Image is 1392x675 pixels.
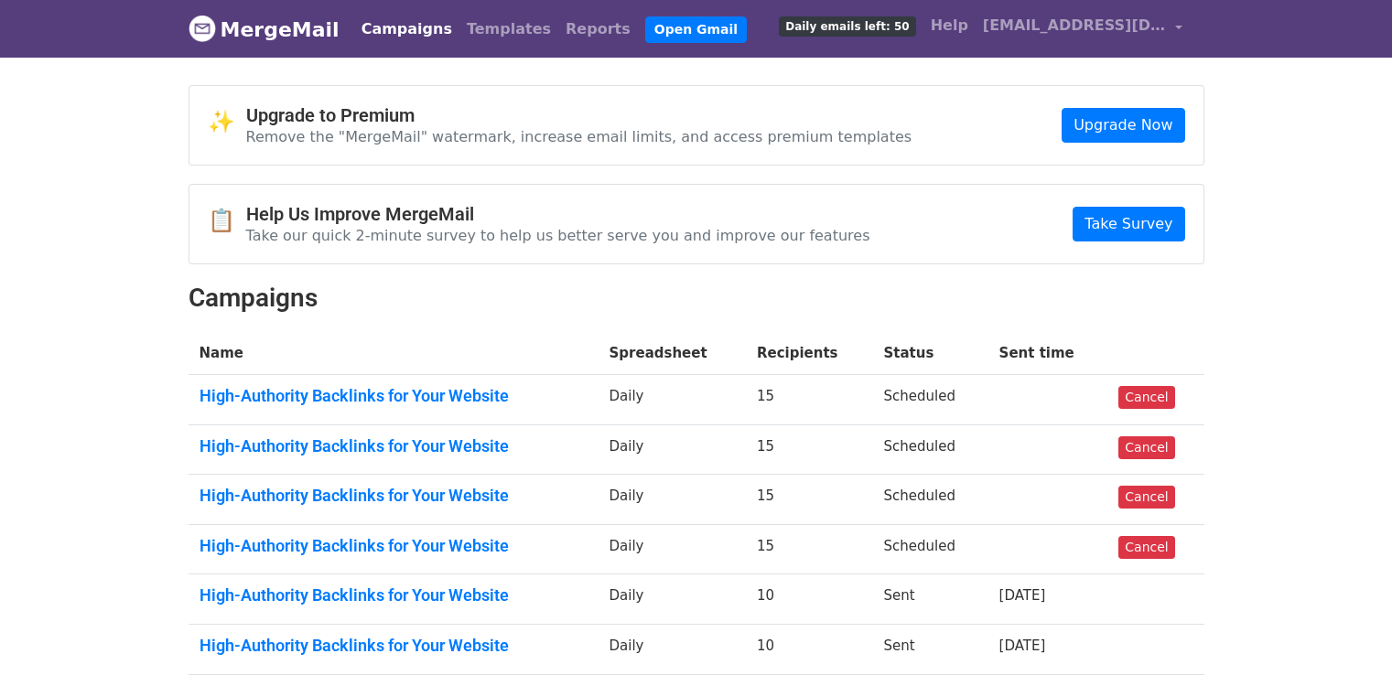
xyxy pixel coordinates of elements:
[1118,536,1174,559] a: Cancel
[1118,436,1174,459] a: Cancel
[599,625,746,675] td: Daily
[599,424,746,475] td: Daily
[999,587,1046,604] a: [DATE]
[246,104,912,126] h4: Upgrade to Premium
[189,10,340,48] a: MergeMail
[873,574,988,625] td: Sent
[746,625,873,675] td: 10
[1118,486,1174,509] a: Cancel
[189,332,599,375] th: Name
[746,475,873,525] td: 15
[772,7,923,44] a: Daily emails left: 50
[1073,207,1184,241] a: Take Survey
[779,16,915,37] span: Daily emails left: 50
[599,475,746,525] td: Daily
[746,424,873,475] td: 15
[873,475,988,525] td: Scheduled
[599,524,746,574] td: Daily
[459,11,558,48] a: Templates
[354,11,459,48] a: Campaigns
[746,574,873,625] td: 10
[873,625,988,675] td: Sent
[200,386,588,406] a: High-Authority Backlinks for Your Website
[200,585,588,605] a: High-Authority Backlinks for Your Website
[200,536,588,556] a: High-Authority Backlinks for Your Website
[746,375,873,425] td: 15
[746,524,873,574] td: 15
[599,375,746,425] td: Daily
[246,203,870,225] h4: Help Us Improve MergeMail
[645,16,747,43] a: Open Gmail
[873,332,988,375] th: Status
[923,7,976,44] a: Help
[189,283,1204,314] h2: Campaigns
[873,375,988,425] td: Scheduled
[999,637,1046,654] a: [DATE]
[988,332,1108,375] th: Sent time
[200,436,588,456] a: High-Authority Backlinks for Your Website
[208,208,246,234] span: 📋
[599,574,746,625] td: Daily
[246,226,870,245] p: Take our quick 2-minute survey to help us better serve you and improve our features
[200,486,588,506] a: High-Authority Backlinks for Your Website
[976,7,1190,50] a: [EMAIL_ADDRESS][DOMAIN_NAME]
[1118,386,1174,409] a: Cancel
[208,109,246,135] span: ✨
[873,424,988,475] td: Scheduled
[983,15,1166,37] span: [EMAIL_ADDRESS][DOMAIN_NAME]
[599,332,746,375] th: Spreadsheet
[1062,108,1184,143] a: Upgrade Now
[189,15,216,42] img: MergeMail logo
[558,11,638,48] a: Reports
[246,127,912,146] p: Remove the "MergeMail" watermark, increase email limits, and access premium templates
[873,524,988,574] td: Scheduled
[746,332,873,375] th: Recipients
[200,636,588,656] a: High-Authority Backlinks for Your Website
